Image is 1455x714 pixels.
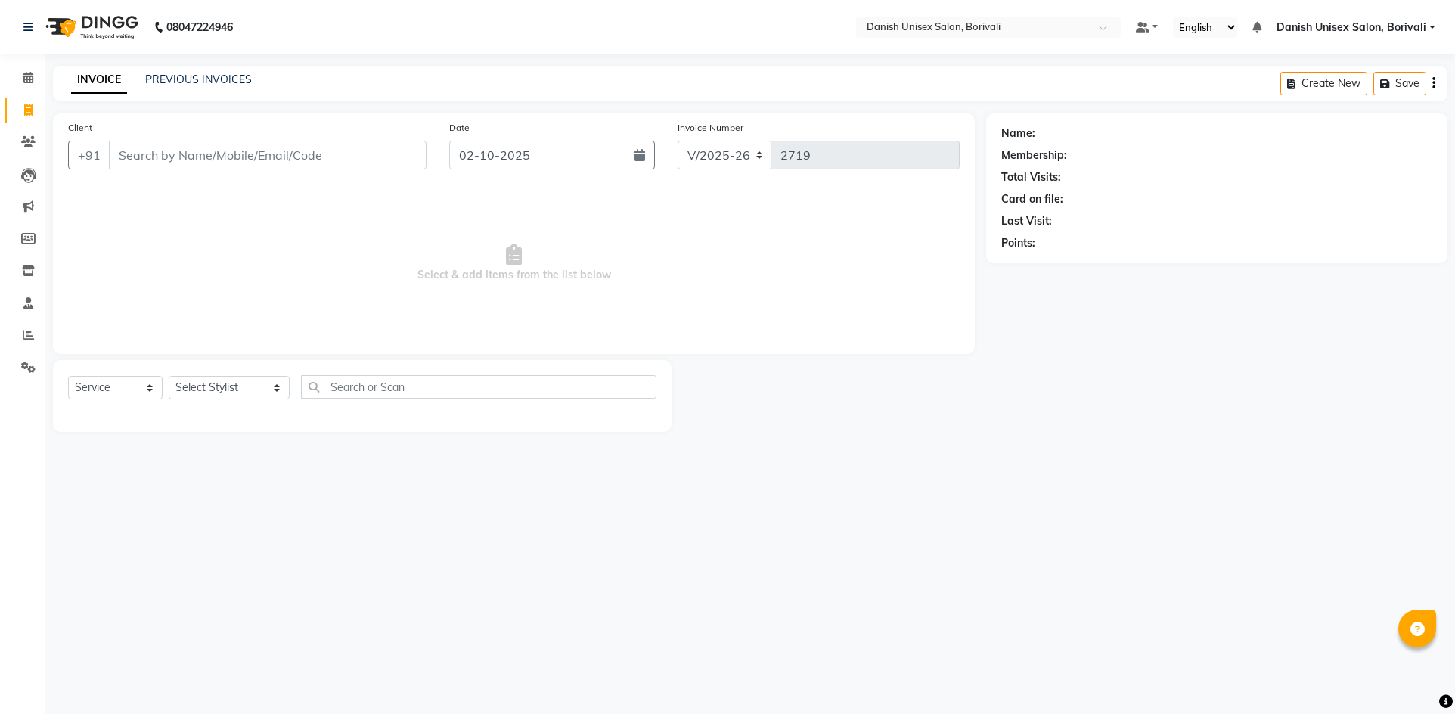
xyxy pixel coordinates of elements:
div: Total Visits: [1001,169,1061,185]
div: Name: [1001,126,1035,141]
label: Invoice Number [678,121,743,135]
span: Select & add items from the list below [68,188,960,339]
label: Date [449,121,470,135]
div: Points: [1001,235,1035,251]
a: INVOICE [71,67,127,94]
iframe: chat widget [1391,653,1440,699]
div: Membership: [1001,147,1067,163]
a: PREVIOUS INVOICES [145,73,252,86]
input: Search by Name/Mobile/Email/Code [109,141,427,169]
img: logo [39,6,142,48]
input: Search or Scan [301,375,656,399]
div: Card on file: [1001,191,1063,207]
button: Save [1373,72,1426,95]
label: Client [68,121,92,135]
b: 08047224946 [166,6,233,48]
span: Danish Unisex Salon, Borivali [1277,20,1426,36]
div: Last Visit: [1001,213,1052,229]
button: Create New [1280,72,1367,95]
button: +91 [68,141,110,169]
